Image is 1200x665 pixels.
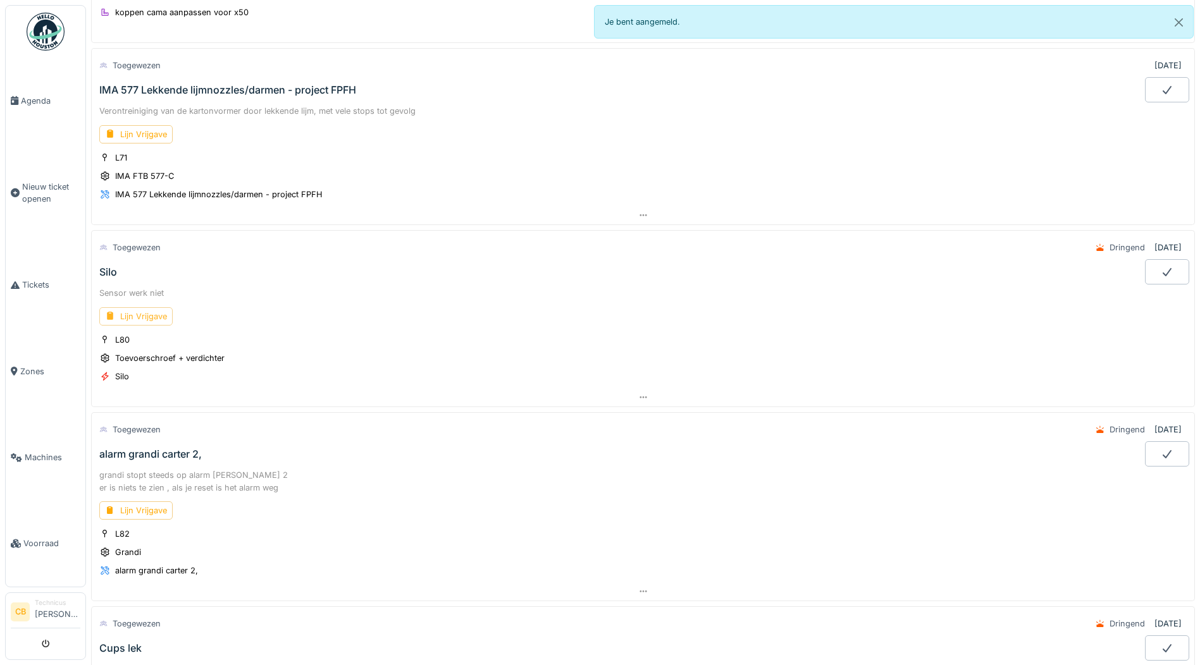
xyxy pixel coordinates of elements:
[1154,618,1182,630] div: [DATE]
[27,13,65,51] img: Badge_color-CXgf-gQk.svg
[99,105,1187,117] div: Verontreiniging van de kartonvormer door lekkende lijm, met vele stops tot gevolg
[1165,6,1193,39] button: Close
[1154,241,1182,253] div: [DATE]
[20,365,80,377] span: Zones
[1110,618,1145,630] div: Dringend
[115,152,127,164] div: L71
[99,448,202,460] div: alarm grandi carter 2,
[6,415,85,501] a: Machines
[6,58,85,143] a: Agenda
[115,546,141,558] div: Grandi
[115,528,130,540] div: L82
[21,95,80,107] span: Agenda
[6,501,85,587] a: Voorraad
[115,564,198,577] div: alarm grandi carter 2,
[99,125,173,143] div: Lijn Vrijgave
[99,501,173,520] div: Lijn Vrijgave
[6,328,85,414] a: Zones
[115,188,323,200] div: IMA 577 Lekkende lijmnozzles/darmen - project FPFH
[115,352,225,364] div: Toevoerschroef + verdichter
[22,181,80,205] span: Nieuw ticket openen
[99,84,356,96] div: IMA 577 Lekkende lijmnozzles/darmen - project FPFH
[115,170,174,182] div: IMA FTB 577-C
[113,618,161,630] div: Toegewezen
[1154,424,1182,436] div: [DATE]
[99,307,173,326] div: Lijn Vrijgave
[99,266,117,278] div: Silo
[22,279,80,291] span: Tickets
[6,143,85,242] a: Nieuw ticket openen
[115,370,129,382] div: Silo
[99,287,1187,299] div: Sensor werk niet
[1110,424,1145,436] div: Dringend
[99,469,1187,493] div: grandi stopt steeds op alarm [PERSON_NAME] 2 er is niets te zien , als je reset is het alarm weg
[99,642,142,654] div: Cups lek
[113,241,161,253] div: Toegewezen
[1110,241,1145,253] div: Dringend
[23,537,80,549] span: Voorraad
[1154,59,1182,71] div: [DATE]
[35,598,80,607] div: Technicus
[11,602,30,621] li: CB
[115,334,130,346] div: L80
[11,598,80,628] a: CB Technicus[PERSON_NAME]
[594,5,1194,39] div: Je bent aangemeld.
[25,451,80,463] span: Machines
[115,6,249,18] div: koppen cama aanpassen voor x50
[113,424,161,436] div: Toegewezen
[113,59,161,71] div: Toegewezen
[35,598,80,625] li: [PERSON_NAME]
[6,242,85,328] a: Tickets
